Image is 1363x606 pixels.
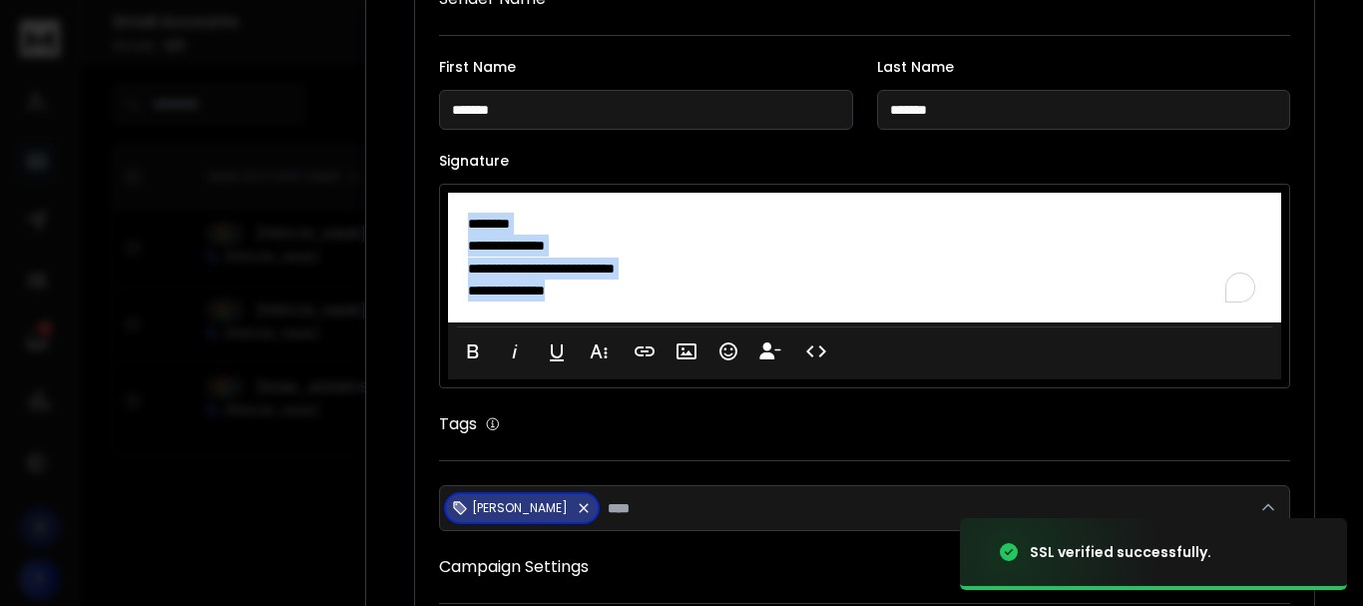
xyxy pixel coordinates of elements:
[448,193,1281,322] div: To enrich screen reader interactions, please activate Accessibility in Grammarly extension settings
[439,412,477,436] h1: Tags
[751,331,789,371] button: Insert Unsubscribe Link
[1030,542,1211,562] div: SSL verified successfully.
[472,500,568,516] p: [PERSON_NAME]
[709,331,747,371] button: Emoticons
[797,331,835,371] button: Code View
[439,555,1290,579] h1: Campaign Settings
[439,60,853,74] label: First Name
[439,154,1290,168] label: Signature
[877,60,1291,74] label: Last Name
